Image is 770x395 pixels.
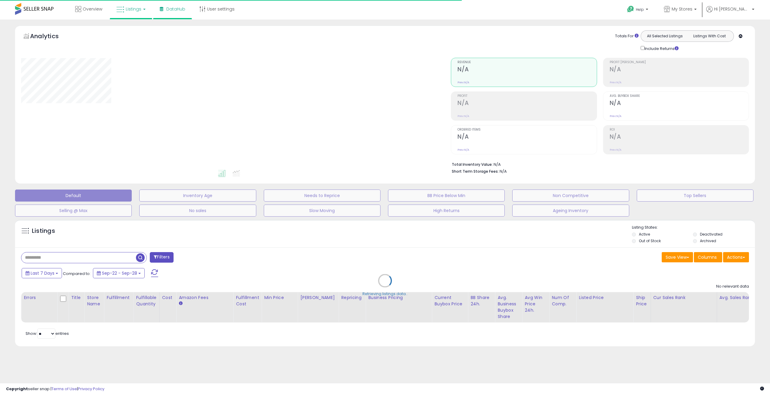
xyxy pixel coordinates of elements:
h2: N/A [610,66,749,74]
span: Avg. Buybox Share [610,94,749,98]
span: Profit [457,94,596,98]
small: Prev: N/A [457,81,469,84]
small: Prev: N/A [610,81,621,84]
button: Top Sellers [637,190,753,202]
span: Profit [PERSON_NAME] [610,61,749,64]
button: Non Competitive [512,190,629,202]
button: All Selected Listings [642,32,687,40]
button: High Returns [388,205,505,217]
li: N/A [452,160,744,168]
button: Default [15,190,132,202]
a: Hi [PERSON_NAME] [706,6,754,20]
button: Needs to Reprice [264,190,380,202]
span: Overview [83,6,102,12]
span: N/A [500,168,507,174]
h2: N/A [457,100,596,108]
button: Ageing Inventory [512,205,629,217]
div: Totals For [615,33,639,39]
span: Help [636,7,644,12]
span: DataHub [166,6,185,12]
small: Prev: N/A [457,148,469,152]
span: Revenue [457,61,596,64]
span: My Stores [672,6,692,12]
i: Get Help [627,5,634,13]
button: Selling @ Max [15,205,132,217]
h2: N/A [457,133,596,141]
h2: N/A [610,133,749,141]
button: BB Price Below Min [388,190,505,202]
small: Prev: N/A [610,148,621,152]
button: Slow Moving [264,205,380,217]
button: No sales [139,205,256,217]
small: Prev: N/A [457,114,469,118]
h2: N/A [610,100,749,108]
a: Help [622,1,654,20]
span: Ordered Items [457,128,596,131]
h2: N/A [457,66,596,74]
div: Retrieving listings data.. [362,291,408,297]
b: Total Inventory Value: [452,162,493,167]
b: Short Term Storage Fees: [452,169,499,174]
span: Hi [PERSON_NAME] [714,6,750,12]
small: Prev: N/A [610,114,621,118]
button: Inventory Age [139,190,256,202]
div: Include Returns [636,45,686,52]
span: Listings [126,6,141,12]
span: ROI [610,128,749,131]
button: Listings With Cost [687,32,732,40]
h5: Analytics [30,32,70,42]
